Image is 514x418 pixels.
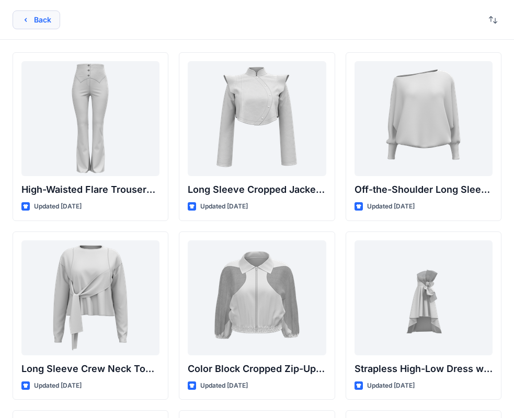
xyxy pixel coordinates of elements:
p: Updated [DATE] [367,380,415,391]
p: Long Sleeve Cropped Jacket with Mandarin Collar and Shoulder Detail [188,182,326,197]
p: Updated [DATE] [200,201,248,212]
button: Back [13,10,60,29]
a: Off-the-Shoulder Long Sleeve Top [355,61,493,176]
a: High-Waisted Flare Trousers with Button Detail [21,61,159,176]
p: Updated [DATE] [367,201,415,212]
a: Long Sleeve Cropped Jacket with Mandarin Collar and Shoulder Detail [188,61,326,176]
p: Long Sleeve Crew Neck Top with Asymmetrical Tie Detail [21,362,159,376]
p: High-Waisted Flare Trousers with Button Detail [21,182,159,197]
p: Strapless High-Low Dress with Side Bow Detail [355,362,493,376]
p: Updated [DATE] [34,201,82,212]
a: Long Sleeve Crew Neck Top with Asymmetrical Tie Detail [21,240,159,355]
p: Updated [DATE] [34,380,82,391]
p: Updated [DATE] [200,380,248,391]
p: Color Block Cropped Zip-Up Jacket with Sheer Sleeves [188,362,326,376]
p: Off-the-Shoulder Long Sleeve Top [355,182,493,197]
a: Strapless High-Low Dress with Side Bow Detail [355,240,493,355]
a: Color Block Cropped Zip-Up Jacket with Sheer Sleeves [188,240,326,355]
